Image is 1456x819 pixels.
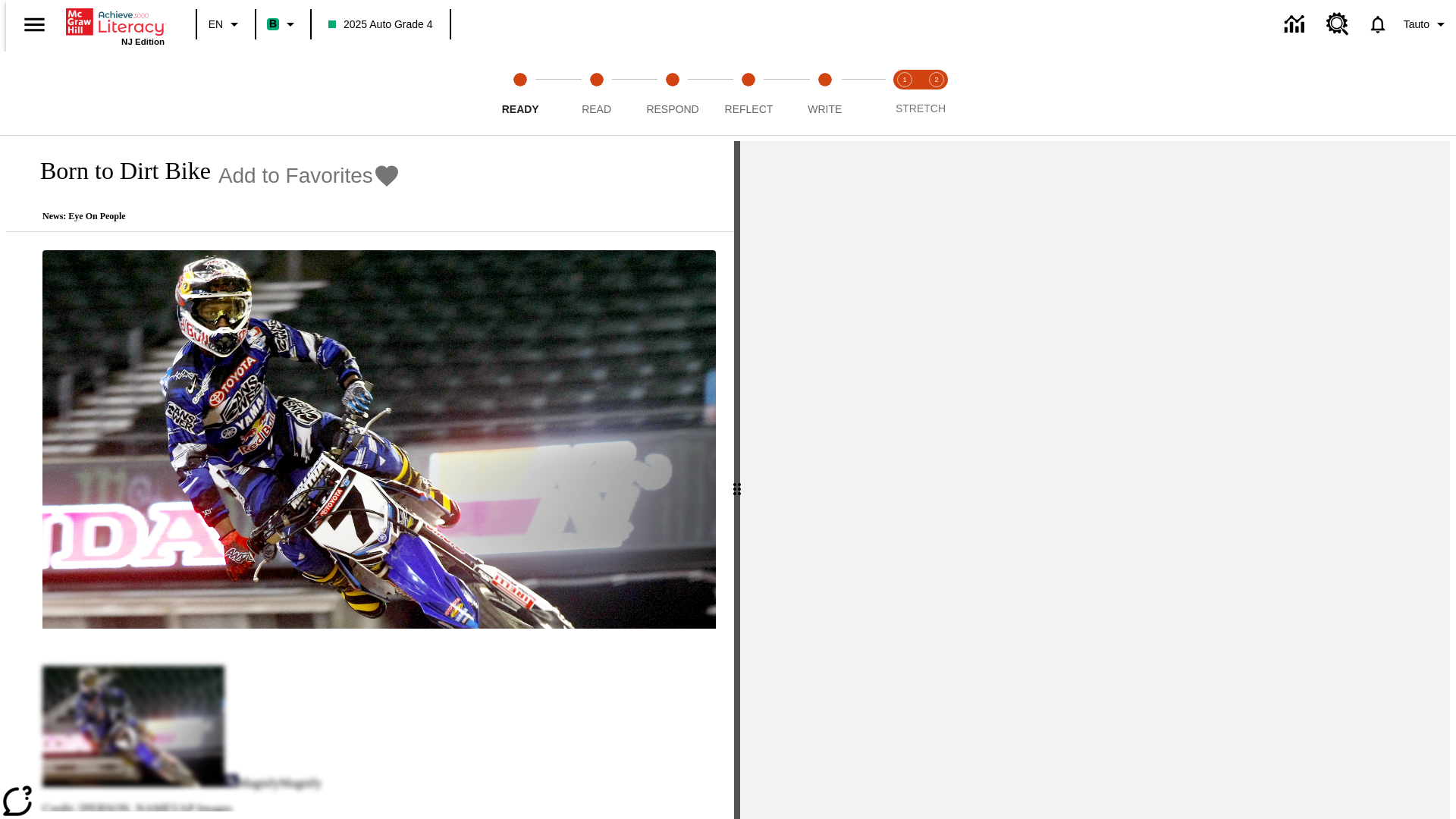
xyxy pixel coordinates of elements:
[646,103,698,115] span: Respond
[704,52,792,135] button: Reflect step 4 of 5
[328,17,433,33] span: 2025 Auto Grade 4
[218,164,373,188] span: Add to Favorites
[883,52,927,135] button: Stretch Read step 1 of 2
[218,162,400,189] button: Add to Favorites - Born to Dirt Bike
[896,102,946,115] span: STRETCH
[24,211,400,222] p: News: Eye On People
[202,11,250,38] button: Language: EN, Select a language
[808,103,842,115] span: Write
[734,141,740,819] div: Press Enter or Spacebar and then press right and left arrow keys to move the slider
[66,5,165,46] div: Home
[781,52,869,135] button: Write step 5 of 5
[1398,11,1456,38] button: Profile/Settings
[902,76,906,83] text: 1
[502,103,539,115] span: Ready
[582,103,611,115] span: Read
[552,52,640,135] button: Read step 2 of 5
[209,17,223,33] span: EN
[121,37,165,46] span: NJ Edition
[1276,4,1317,45] a: Data Center
[42,250,716,629] img: Motocross racer James Stewart flies through the air on his dirt bike.
[725,103,773,115] span: Reflect
[1358,5,1398,44] a: Notifications
[6,141,734,811] div: reading
[269,14,277,33] span: B
[934,76,938,83] text: 2
[629,52,717,135] button: Respond step 3 of 5
[915,52,959,135] button: Stretch Respond step 2 of 2
[740,141,1450,819] div: activity
[1317,4,1358,45] a: Resource Center, Will open in new tab
[476,52,564,135] button: Ready step 1 of 5
[12,2,57,47] button: Open side menu
[24,157,211,185] h1: Born to Dirt Bike
[261,11,306,38] button: Boost Class color is mint green. Change class color
[1404,17,1429,33] span: Tauto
